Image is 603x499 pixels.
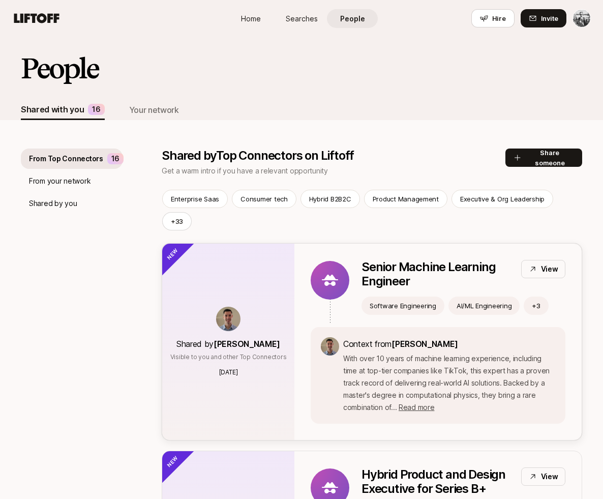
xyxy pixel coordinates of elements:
[573,10,590,27] img: Eli Horne
[343,353,555,414] p: With over 10 years of machine learning experience, including time at top-tier companies like TikT...
[361,260,513,288] p: Senior Machine Learning Engineer
[29,175,91,187] p: From your network
[492,13,506,23] span: Hire
[541,13,558,23] span: Invite
[129,100,179,120] button: Your network
[327,9,378,28] a: People
[170,353,287,362] p: Visible to you and other Top Connectors
[370,301,436,311] p: Software Engineering
[541,263,558,275] p: View
[471,9,515,27] button: Hire
[309,194,351,204] p: Hybrid B2B2C
[457,301,512,311] p: AI/ML Engineering
[145,226,195,277] div: New
[92,103,100,115] p: 16
[572,9,591,27] button: Eli Horne
[29,197,77,210] p: Shared by you
[145,434,195,484] div: New
[505,149,582,167] button: Share someone
[225,9,276,28] a: Home
[162,243,582,441] a: Shared by[PERSON_NAME]Visible to you and other Top Connectors[DATE]Senior Machine Learning Engine...
[111,153,119,165] p: 16
[321,337,339,356] img: bf8f663c_42d6_4f7d_af6b_5f71b9527721.jpg
[162,212,192,230] button: +33
[276,9,327,28] a: Searches
[241,13,261,24] span: Home
[214,339,280,349] span: [PERSON_NAME]
[286,13,318,24] span: Searches
[162,149,505,163] p: Shared by Top Connectors on Liftoff
[176,337,280,350] p: Shared by
[521,9,566,27] button: Invite
[399,403,434,412] span: Read more
[21,53,98,83] h2: People
[460,194,545,204] p: Executive & Org Leadership
[340,13,365,24] span: People
[216,307,240,331] img: bf8f663c_42d6_4f7d_af6b_5f71b9527721.jpg
[391,339,458,349] span: [PERSON_NAME]
[524,297,549,315] button: +3
[240,194,288,204] p: Consumer tech
[373,194,439,204] p: Product Management
[171,194,219,204] p: Enterprise Saas
[162,165,505,177] p: Get a warm intro if you have a relevant opportunity
[343,337,555,350] p: Context from
[541,471,558,483] p: View
[29,153,103,165] p: From Top Connectors
[219,368,238,377] p: [DATE]
[21,100,105,120] button: Shared with you16
[129,103,179,116] div: Your network
[21,103,84,116] div: Shared with you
